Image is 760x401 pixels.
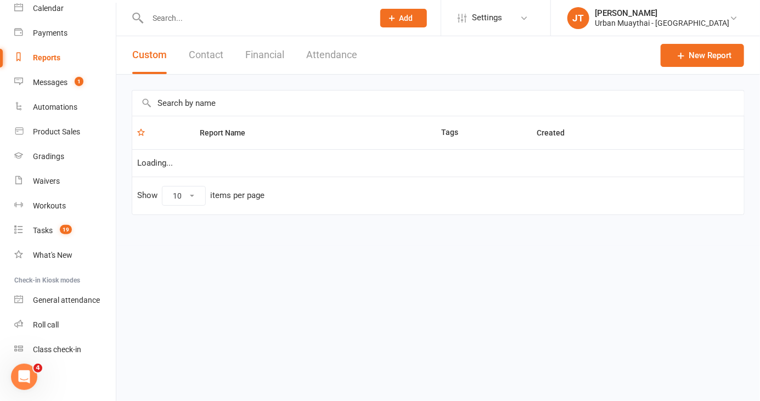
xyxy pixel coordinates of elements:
[60,225,72,234] span: 19
[33,251,72,259] div: What's New
[33,78,67,87] div: Messages
[33,29,67,37] div: Payments
[14,313,116,337] a: Roll call
[537,128,577,137] span: Created
[33,364,42,372] span: 4
[132,149,744,177] td: Loading...
[11,364,37,390] iframe: Intercom live chat
[399,14,413,22] span: Add
[14,21,116,46] a: Payments
[14,95,116,120] a: Automations
[137,186,264,206] div: Show
[132,36,167,74] button: Custom
[33,320,59,329] div: Roll call
[33,345,81,354] div: Class check-in
[537,126,577,139] button: Created
[33,53,60,62] div: Reports
[14,46,116,70] a: Reports
[14,288,116,313] a: General attendance kiosk mode
[595,18,729,28] div: Urban Muaythai - [GEOGRAPHIC_DATA]
[33,201,66,210] div: Workouts
[472,5,502,30] span: Settings
[144,10,366,26] input: Search...
[661,44,744,67] a: New Report
[14,70,116,95] a: Messages 1
[210,191,264,200] div: items per page
[245,36,284,74] button: Financial
[595,8,729,18] div: [PERSON_NAME]
[33,226,53,235] div: Tasks
[14,243,116,268] a: What's New
[14,337,116,362] a: Class kiosk mode
[14,194,116,218] a: Workouts
[380,9,427,27] button: Add
[33,4,64,13] div: Calendar
[33,177,60,185] div: Waivers
[132,91,744,116] input: Search by name
[306,36,357,74] button: Attendance
[200,126,258,139] button: Report Name
[14,169,116,194] a: Waivers
[436,116,532,149] th: Tags
[200,128,258,137] span: Report Name
[33,103,77,111] div: Automations
[75,77,83,86] span: 1
[567,7,589,29] div: JT
[14,120,116,144] a: Product Sales
[33,152,64,161] div: Gradings
[33,127,80,136] div: Product Sales
[33,296,100,304] div: General attendance
[14,218,116,243] a: Tasks 19
[189,36,223,74] button: Contact
[14,144,116,169] a: Gradings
